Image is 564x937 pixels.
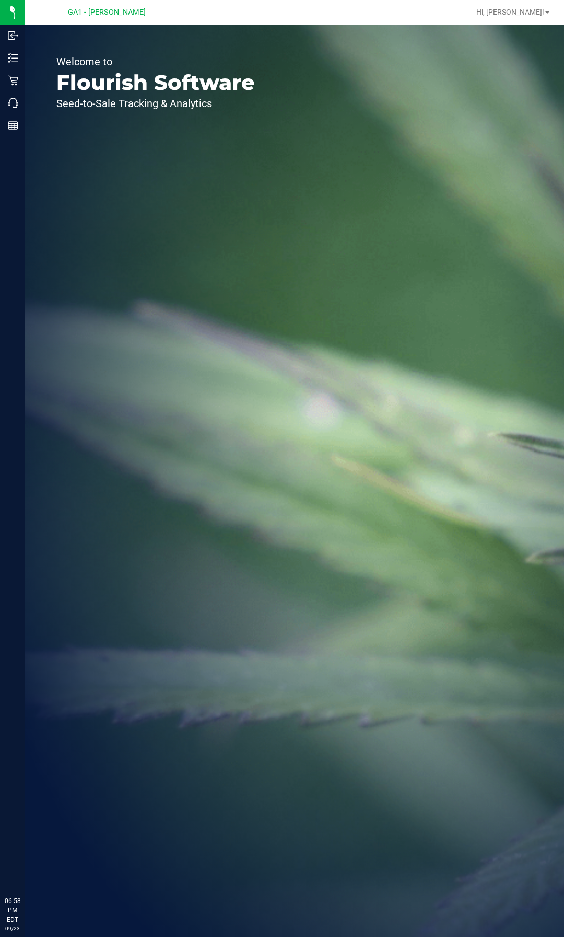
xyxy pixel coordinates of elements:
[476,8,544,16] span: Hi, [PERSON_NAME]!
[56,98,255,109] p: Seed-to-Sale Tracking & Analytics
[68,8,146,17] span: GA1 - [PERSON_NAME]
[8,30,18,41] inline-svg: Inbound
[8,98,18,108] inline-svg: Call Center
[8,75,18,86] inline-svg: Retail
[8,120,18,131] inline-svg: Reports
[5,896,20,924] p: 06:58 PM EDT
[56,56,255,67] p: Welcome to
[56,72,255,93] p: Flourish Software
[8,53,18,63] inline-svg: Inventory
[10,853,42,885] iframe: Resource center
[5,924,20,932] p: 09/23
